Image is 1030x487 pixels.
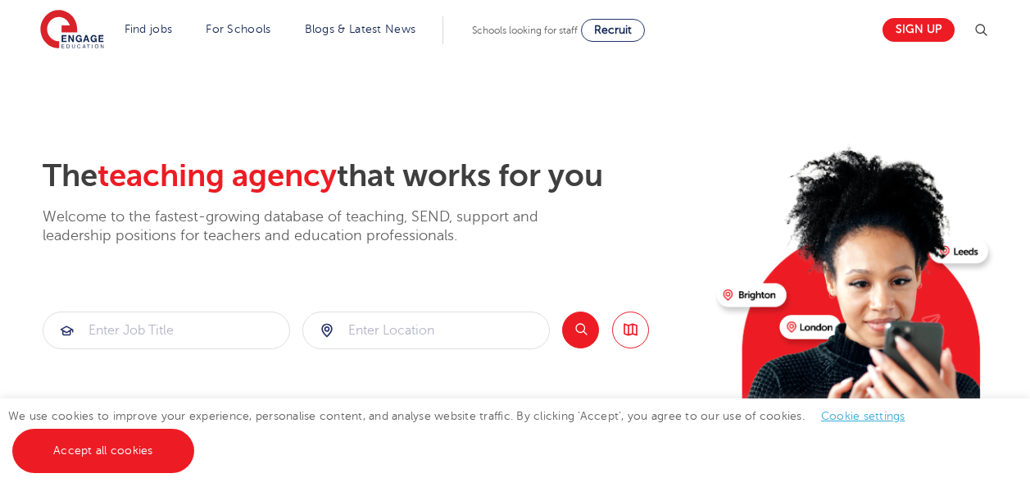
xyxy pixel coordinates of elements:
p: Welcome to the fastest-growing database of teaching, SEND, support and leadership positions for t... [43,207,583,246]
input: Submit [303,312,549,348]
a: Accept all cookies [12,429,194,473]
h2: The that works for you [43,157,704,195]
a: Cookie settings [821,410,905,422]
a: For Schools [206,23,270,35]
a: Find jobs [125,23,173,35]
div: Submit [43,312,290,349]
span: Schools looking for staff [472,25,578,36]
div: Submit [302,312,550,349]
button: Search [562,312,599,348]
img: Engage Education [40,10,104,51]
input: Submit [43,312,289,348]
span: teaching agency [98,158,337,193]
a: Recruit [581,19,645,42]
a: Sign up [883,18,955,42]
span: Recruit [594,24,632,36]
span: We use cookies to improve your experience, personalise content, and analyse website traffic. By c... [8,410,922,457]
a: Blogs & Latest News [305,23,416,35]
